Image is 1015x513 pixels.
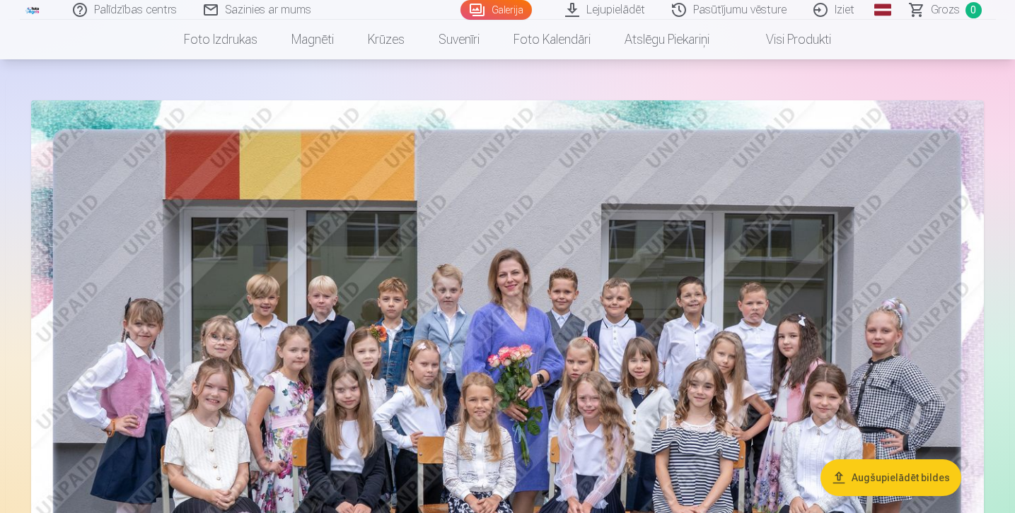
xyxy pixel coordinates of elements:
[274,20,351,59] a: Magnēti
[965,2,982,18] span: 0
[608,20,726,59] a: Atslēgu piekariņi
[931,1,960,18] span: Grozs
[25,6,41,14] img: /fa3
[726,20,848,59] a: Visi produkti
[167,20,274,59] a: Foto izdrukas
[351,20,422,59] a: Krūzes
[422,20,497,59] a: Suvenīri
[497,20,608,59] a: Foto kalendāri
[820,459,961,496] button: Augšupielādēt bildes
